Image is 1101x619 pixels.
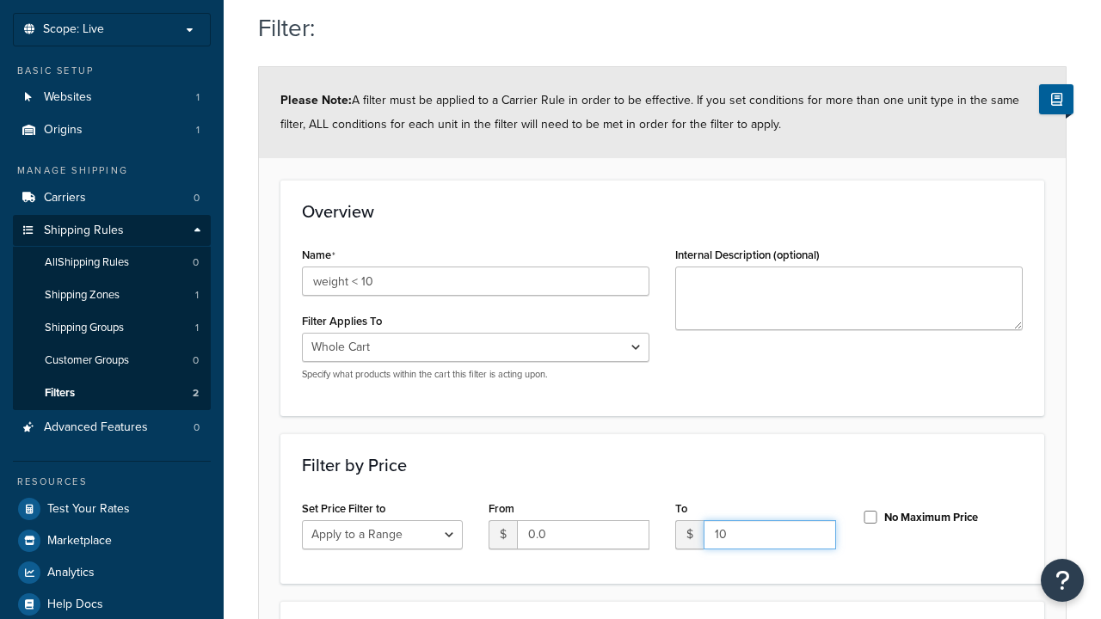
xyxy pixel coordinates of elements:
span: 0 [194,420,200,435]
li: Shipping Rules [13,215,211,411]
h1: Filter: [258,11,1045,45]
a: Customer Groups0 [13,345,211,377]
label: To [675,502,687,515]
span: 1 [195,288,199,303]
span: Analytics [47,566,95,580]
span: Shipping Groups [45,321,124,335]
a: AllShipping Rules0 [13,247,211,279]
span: 0 [193,255,199,270]
button: Show Help Docs [1039,84,1073,114]
div: Basic Setup [13,64,211,78]
a: Test Your Rates [13,493,211,524]
li: Origins [13,114,211,146]
label: Set Price Filter to [302,502,385,515]
label: Name [302,248,335,262]
label: No Maximum Price [884,510,978,525]
div: Manage Shipping [13,163,211,178]
span: Test Your Rates [47,502,130,517]
span: Shipping Zones [45,288,120,303]
a: Carriers0 [13,182,211,214]
li: Shipping Zones [13,279,211,311]
a: Filters2 [13,377,211,409]
a: Advanced Features0 [13,412,211,444]
span: 1 [196,90,200,105]
a: Shipping Groups1 [13,312,211,344]
a: Shipping Zones1 [13,279,211,311]
li: Advanced Features [13,412,211,444]
p: Specify what products within the cart this filter is acting upon. [302,368,649,381]
span: Filters [45,386,75,401]
span: 2 [193,386,199,401]
span: Advanced Features [44,420,148,435]
span: 0 [193,353,199,368]
span: Websites [44,90,92,105]
div: Resources [13,475,211,489]
span: Customer Groups [45,353,129,368]
span: Marketplace [47,534,112,549]
li: Websites [13,82,211,113]
h3: Filter by Price [302,456,1023,475]
li: Carriers [13,182,211,214]
label: From [489,502,514,515]
span: 1 [196,123,200,138]
a: Analytics [13,557,211,588]
span: $ [489,520,517,549]
span: Scope: Live [43,22,104,37]
li: Filters [13,377,211,409]
span: Origins [44,123,83,138]
h3: Overview [302,202,1023,221]
span: 1 [195,321,199,335]
span: Help Docs [47,598,103,612]
span: All Shipping Rules [45,255,129,270]
button: Open Resource Center [1041,559,1084,602]
strong: Please Note: [280,91,352,109]
span: A filter must be applied to a Carrier Rule in order to be effective. If you set conditions for mo... [280,91,1019,133]
span: 0 [194,191,200,205]
a: Origins1 [13,114,211,146]
span: Shipping Rules [44,224,124,238]
span: $ [675,520,704,549]
li: Customer Groups [13,345,211,377]
span: Carriers [44,191,86,205]
label: Filter Applies To [302,315,382,328]
label: Internal Description (optional) [675,248,820,261]
li: Shipping Groups [13,312,211,344]
a: Marketplace [13,525,211,556]
a: Websites1 [13,82,211,113]
a: Shipping Rules [13,215,211,247]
